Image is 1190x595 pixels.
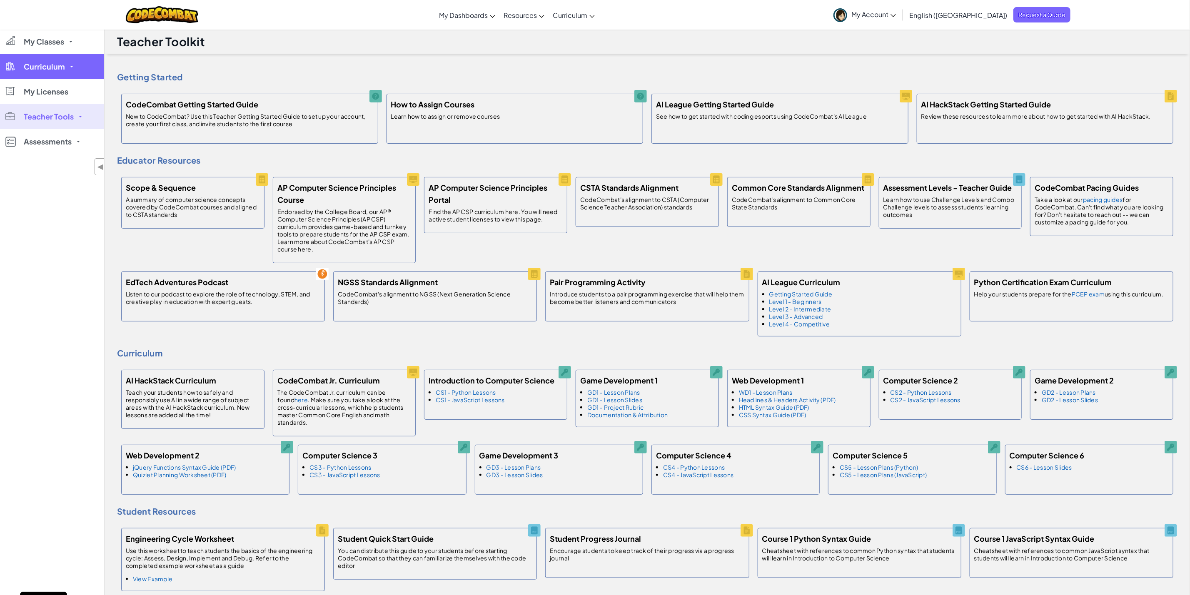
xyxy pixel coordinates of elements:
[338,533,434,545] h5: Student Quick Start Guide
[294,441,470,499] a: Computer Science 3 CS3 - Python Lessons CS3 - JavaScript Lessons
[571,173,723,231] a: CSTA Standards Alignment CodeCombat's alignment to CSTA (Computer Science Teacher Association) st...
[126,6,199,23] img: CodeCombat logo
[24,113,74,120] span: Teacher Tools
[921,112,1151,120] p: Review these resources to learn more about how to get started with AI HackStack.
[117,505,1178,518] h4: Student Resources
[24,63,65,70] span: Curriculum
[875,173,1026,233] a: Assessment Levels - Teacher Guide Learn how to use Challenge Levels and Combo Challenge levels to...
[338,290,532,305] p: CodeCombat's alignment to NGSS (Next Generation Science Standards)
[875,366,1026,424] a: Computer Science 2 CS2 - Python Lessons CS2 - JavaScript Lessons
[126,196,260,218] p: A summary of computer science concepts covered by CodeCombat courses and aligned to CSTA standards
[550,290,744,305] p: Introduce students to a pair programming exercise that will help them become better listeners and...
[471,441,647,499] a: Game Development 3 GD3 - Lesson Plans GD3 - Lesson Slides
[891,396,960,403] a: CS2 - JavaScript Lessons
[24,88,68,95] span: My Licenses
[133,575,172,583] a: View Example
[1035,182,1139,194] h5: CodeCombat Pacing Guides
[732,182,864,194] h5: Common Core Standards Alignment
[269,366,420,441] a: CodeCombat Jr. Curriculum The CodeCombat Jr. curriculum can be foundhere. Make sure you take a lo...
[117,267,329,326] a: EdTech Adventures Podcast Listen to our podcast to explore the role of technology, STEM, and crea...
[732,196,866,211] p: CodeCombat's alignment to Common Core State Standards
[965,267,1178,326] a: Python Certification Exam Curriculum Help your students prepare for thePCEP examusing this curric...
[277,374,380,386] h5: CodeCombat Jr. Curriculum
[541,267,753,326] a: Pair Programming Activity Introduce students to a pair programming exercise that will help them b...
[24,38,64,45] span: My Classes
[133,463,236,471] a: jQuery Functions Syntax Guide (PDF)
[479,449,559,461] h5: Game Development 3
[429,182,563,206] h5: AP Computer Science Principles Portal
[117,347,1178,359] h4: Curriculum
[1026,173,1178,240] a: CodeCombat Pacing Guides Take a look at ourpacing guidesfor CodeCombat. Can't find what you are l...
[974,276,1112,288] h5: Python Certification Exam Curriculum
[277,388,412,426] p: The CodeCombat Jr. curriculum can be found . Make sure you take a look at the cross-curricular le...
[549,4,599,26] a: Curriculum
[833,449,908,461] h5: Computer Science 5
[499,4,549,26] a: Resources
[769,290,833,298] a: Getting Started Guide
[126,533,234,545] h5: Engineering Cycle Worksheet
[117,90,382,148] a: CodeCombat Getting Started Guide New to CodeCombat? Use this Teacher Getting Started Guide to set...
[647,90,913,148] a: AI League Getting Started Guide See how to get started with coding esports using CodeCombat's AI ...
[553,11,587,20] span: Curriculum
[587,388,640,396] a: GD1 - Lesson Plans
[883,374,958,386] h5: Computer Science 2
[126,182,196,194] h5: Scope & Sequence
[851,10,896,19] span: My Account
[1042,396,1098,403] a: GD2 - Lesson Slides
[391,98,475,110] h5: How to Assign Courses
[974,290,1164,298] p: Help your students prepare for the using this curriculum.
[762,276,841,288] h5: AI League Curriculum
[436,388,496,396] a: CS1 - Python Lessons
[913,90,1178,148] a: AI HackStack Getting Started Guide Review these resources to learn more about how to get started ...
[1072,290,1105,298] a: PCEP exam
[1042,388,1096,396] a: GD2 - Lesson Plans
[269,173,420,267] a: AP Computer Science Principles Course Endorsed by the College Board, our AP® Computer Science Pri...
[329,267,541,326] a: NGSS Standards Alignment CodeCombat's alignment to NGSS (Next Generation Science Standards)
[117,34,205,50] h1: Teacher Toolkit
[732,374,804,386] h5: Web Development 1
[587,411,668,418] a: Documentation & Attribution
[126,276,228,288] h5: EdTech Adventures Podcast
[1035,374,1114,386] h5: Game Development 2
[329,524,541,584] a: Student Quick Start Guide You can distribute this guide to your students before starting CodeComb...
[126,290,320,305] p: Listen to our podcast to explore the role of technology, STEM, and creative play in education wit...
[647,441,824,499] a: Computer Science 4 CS4 - Python Lessons CS4 - JavaScript Lessons
[420,173,571,237] a: AP Computer Science Principles Portal Find the AP CSP curriculum here. You will need active stude...
[580,182,679,194] h5: CSTA Standards Alignment
[580,196,714,211] p: CodeCombat's alignment to CSTA (Computer Science Teacher Association) standards
[909,11,1007,20] span: English ([GEOGRAPHIC_DATA])
[117,154,1178,167] h4: Educator Resources
[117,173,269,233] a: Scope & Sequence A summary of computer science concepts covered by CodeCombat courses and aligned...
[486,463,541,471] a: GD3 - Lesson Plans
[1017,463,1072,471] a: CS6 - Lesson Slides
[762,547,957,562] p: Cheatsheet with references to common Python syntax that students will learn in Introduction to Co...
[277,208,412,253] p: Endorsed by the College Board, our AP® Computer Science Principles (AP CSP) curriculum provides g...
[723,173,875,231] a: Common Core Standards Alignment CodeCombat's alignment to Common Core State Standards
[974,547,1169,562] p: Cheatsheet with references to common JavaScript syntax that students will learn in Introduction t...
[829,2,900,28] a: My Account
[126,374,216,386] h5: AI HackStack Curriculum
[391,112,500,120] p: Learn how to assign or remove courses
[663,463,725,471] a: CS4 - Python Lessons
[435,4,499,26] a: My Dashboards
[921,98,1051,110] h5: AI HackStack Getting Started Guide
[309,463,371,471] a: CS3 - Python Lessons
[905,4,1011,26] a: English ([GEOGRAPHIC_DATA])
[663,471,733,478] a: CS4 - JavaScript Lessons
[656,98,774,110] h5: AI League Getting Started Guide
[762,533,871,545] h5: Course 1 Python Syntax Guide
[550,533,641,545] h5: Student Progress Journal
[587,396,642,403] a: GD1 - Lesson Slides
[1013,7,1070,22] a: Request a Quote
[1083,196,1123,203] a: pacing guides
[277,182,412,206] h5: AP Computer Science Principles Course
[117,71,1178,83] h4: Getting Started
[739,411,806,418] a: CSS Syntax Guide (PDF)
[739,388,793,396] a: WD1 - Lesson Plans
[580,374,658,386] h5: Game Development 1
[338,276,438,288] h5: NGSS Standards Alignment
[883,196,1018,218] p: Learn how to use Challenge Levels and Combo Challenge levels to assess students' learning outcomes
[126,547,320,569] p: Use this worksheet to teach students the basics of the engineering cycle: Assess, Design, Impleme...
[436,396,504,403] a: CS1 - JavaScript Lessons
